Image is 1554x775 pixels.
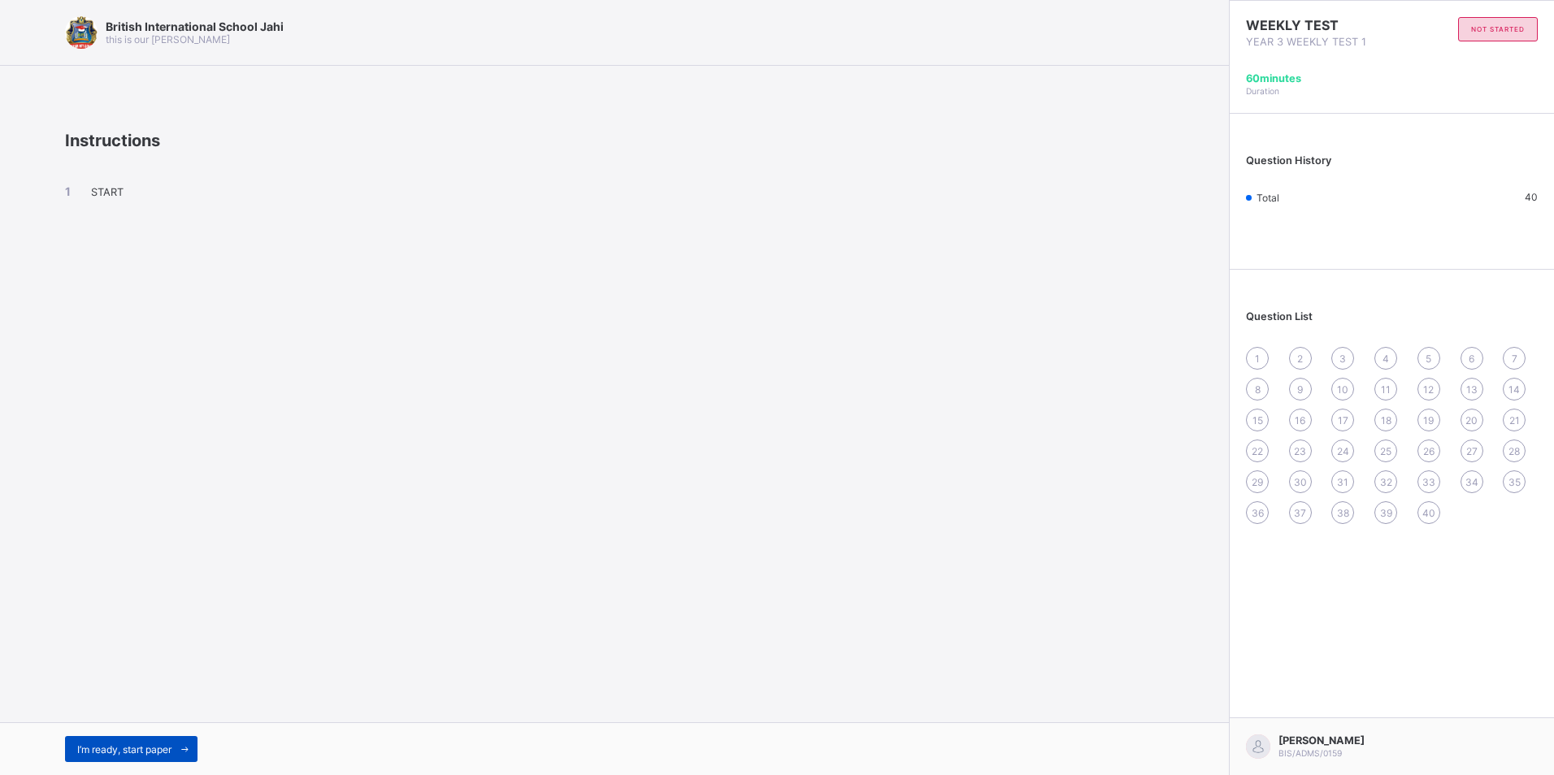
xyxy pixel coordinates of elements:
[91,186,124,198] span: START
[1509,414,1520,426] span: 21
[1471,25,1525,33] span: not started
[1246,154,1331,167] span: Question History
[1339,353,1346,365] span: 3
[1297,353,1303,365] span: 2
[1465,414,1478,426] span: 20
[1255,353,1260,365] span: 1
[1294,507,1306,519] span: 37
[1337,476,1348,488] span: 31
[1422,507,1435,519] span: 40
[1380,476,1392,488] span: 32
[1466,383,1478,396] span: 13
[1257,192,1279,204] span: Total
[1278,748,1342,758] span: BIS/ADMS/0159
[1337,445,1349,457] span: 24
[1246,72,1301,84] span: 60 minutes
[1508,476,1521,488] span: 35
[1381,414,1391,426] span: 18
[1512,353,1517,365] span: 7
[1294,476,1307,488] span: 30
[106,33,230,45] span: this is our [PERSON_NAME]
[106,19,284,33] span: British International School Jahi
[1255,383,1261,396] span: 8
[1426,353,1431,365] span: 5
[1381,383,1391,396] span: 11
[1338,414,1348,426] span: 17
[1508,445,1520,457] span: 28
[1246,36,1392,48] span: YEAR 3 WEEKLY TEST 1
[1337,383,1348,396] span: 10
[1295,414,1305,426] span: 16
[1466,445,1478,457] span: 27
[1508,383,1520,396] span: 14
[1525,191,1538,203] span: 40
[1465,476,1478,488] span: 34
[1380,507,1392,519] span: 39
[1380,445,1391,457] span: 25
[1469,353,1474,365] span: 6
[1252,476,1263,488] span: 29
[1294,445,1306,457] span: 23
[1246,17,1392,33] span: WEEKLY TEST
[1252,414,1263,426] span: 15
[77,743,171,756] span: I’m ready, start paper
[65,131,160,150] span: Instructions
[1383,353,1389,365] span: 4
[1252,507,1264,519] span: 36
[1246,86,1279,96] span: Duration
[1246,310,1313,323] span: Question List
[1297,383,1303,396] span: 9
[1423,414,1434,426] span: 19
[1423,383,1434,396] span: 12
[1278,734,1365,747] span: [PERSON_NAME]
[1422,476,1435,488] span: 33
[1337,507,1349,519] span: 38
[1252,445,1263,457] span: 22
[1423,445,1435,457] span: 26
